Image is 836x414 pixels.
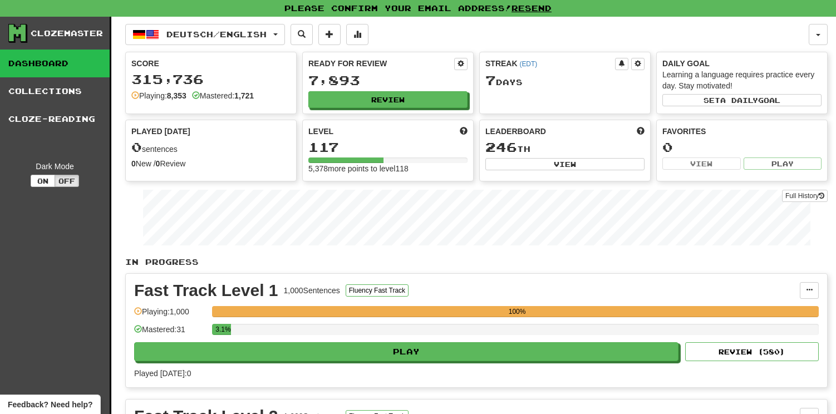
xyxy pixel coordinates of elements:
[662,140,822,154] div: 0
[134,306,206,324] div: Playing: 1,000
[485,140,645,155] div: th
[131,139,142,155] span: 0
[662,69,822,91] div: Learning a language requires practice every day. Stay motivated!
[125,24,285,45] button: Deutsch/English
[485,158,645,170] button: View
[720,96,758,104] span: a daily
[662,157,741,170] button: View
[215,324,231,335] div: 3.1%
[125,257,828,268] p: In Progress
[308,140,468,154] div: 117
[485,58,615,69] div: Streak
[291,24,313,45] button: Search sentences
[134,369,191,378] span: Played [DATE]: 0
[744,157,822,170] button: Play
[662,58,822,69] div: Daily Goal
[192,90,254,101] div: Mastered:
[8,161,101,172] div: Dark Mode
[485,126,546,137] span: Leaderboard
[31,28,103,39] div: Clozemaster
[131,72,291,86] div: 315,736
[512,3,552,13] a: Resend
[134,324,206,342] div: Mastered: 31
[131,58,291,69] div: Score
[284,285,340,296] div: 1,000 Sentences
[318,24,341,45] button: Add sentence to collection
[460,126,468,137] span: Score more points to level up
[167,91,186,100] strong: 8,353
[131,126,190,137] span: Played [DATE]
[782,190,828,202] a: Full History
[131,140,291,155] div: sentences
[131,90,186,101] div: Playing:
[485,72,496,88] span: 7
[308,163,468,174] div: 5,378 more points to level 118
[134,342,678,361] button: Play
[156,159,160,168] strong: 0
[131,158,291,169] div: New / Review
[215,306,819,317] div: 100%
[166,29,267,39] span: Deutsch / English
[662,94,822,106] button: Seta dailygoal
[685,342,819,361] button: Review (580)
[308,126,333,137] span: Level
[308,58,454,69] div: Ready for Review
[234,91,254,100] strong: 1,721
[308,73,468,87] div: 7,893
[346,24,368,45] button: More stats
[662,126,822,137] div: Favorites
[31,175,55,187] button: On
[637,126,645,137] span: This week in points, UTC
[131,159,136,168] strong: 0
[485,73,645,88] div: Day s
[519,60,537,68] a: (EDT)
[485,139,517,155] span: 246
[134,282,278,299] div: Fast Track Level 1
[308,91,468,108] button: Review
[55,175,79,187] button: Off
[8,399,92,410] span: Open feedback widget
[346,284,409,297] button: Fluency Fast Track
